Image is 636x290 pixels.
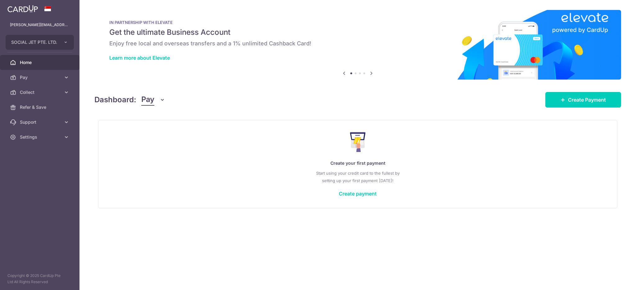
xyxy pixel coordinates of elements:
span: Settings [20,134,61,140]
span: Create Payment [568,96,606,104]
a: Create Payment [545,92,621,108]
p: Start using your credit card to the fullest by setting up your first payment [DATE]! [111,169,605,184]
p: Create your first payment [111,159,605,167]
span: Pay [141,94,154,106]
span: Support [20,119,61,125]
h4: Dashboard: [94,94,136,105]
img: Renovation banner [94,10,621,80]
a: Learn more about Elevate [109,55,170,61]
p: IN PARTNERSHIP WITH ELEVATE [109,20,606,25]
span: Pay [20,74,61,81]
button: SOCIAL JET PTE. LTD. [6,35,74,50]
span: Refer & Save [20,104,61,110]
h5: Get the ultimate Business Account [109,27,606,37]
a: Create payment [339,191,377,197]
button: Pay [141,94,165,106]
p: [PERSON_NAME][EMAIL_ADDRESS][DOMAIN_NAME] [10,22,70,28]
img: Make Payment [350,132,366,152]
span: SOCIAL JET PTE. LTD. [11,39,57,45]
span: Collect [20,89,61,95]
span: Home [20,59,61,66]
h6: Enjoy free local and overseas transfers and a 1% unlimited Cashback Card! [109,40,606,47]
img: CardUp [7,5,38,12]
